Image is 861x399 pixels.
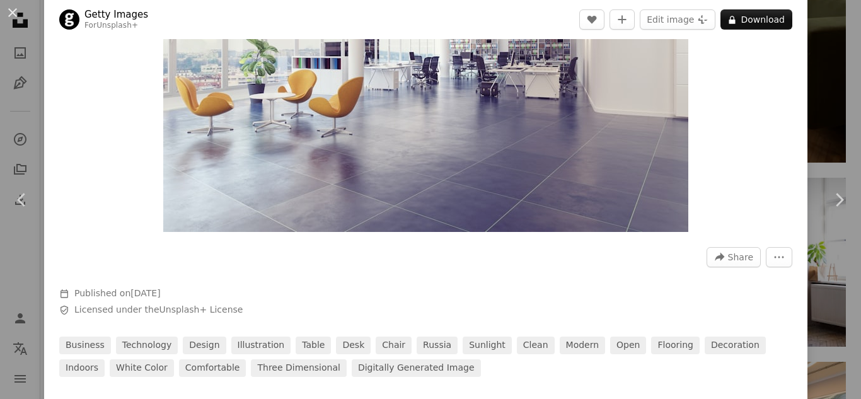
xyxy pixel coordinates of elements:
a: flooring [651,337,699,354]
a: indoors [59,359,105,377]
span: Share [728,248,753,267]
a: digitally generated image [352,359,481,377]
span: Published on [74,288,161,298]
button: Add to Collection [610,9,635,30]
a: Unsplash+ License [159,304,243,315]
a: white color [110,359,174,377]
a: clean [517,337,555,354]
a: comfortable [179,359,246,377]
a: decoration [705,337,766,354]
a: modern [560,337,606,354]
a: chair [376,337,412,354]
button: Edit image [640,9,715,30]
a: Next [817,139,861,260]
img: Go to Getty Images's profile [59,9,79,30]
a: design [183,337,226,354]
a: sunlight [463,337,512,354]
button: More Actions [766,247,792,267]
a: table [296,337,331,354]
a: illustration [231,337,291,354]
a: Unsplash+ [96,21,138,30]
a: desk [336,337,371,354]
span: Licensed under the [74,304,243,316]
a: technology [116,337,178,354]
a: three dimensional [251,359,346,377]
a: open [610,337,646,354]
div: For [84,21,148,31]
button: Download [720,9,792,30]
a: russia [417,337,458,354]
a: Getty Images [84,8,148,21]
time: August 31, 2022 at 10:08:20 PM GMT+5:30 [130,288,160,298]
button: Share this image [707,247,761,267]
button: Like [579,9,604,30]
a: business [59,337,111,354]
